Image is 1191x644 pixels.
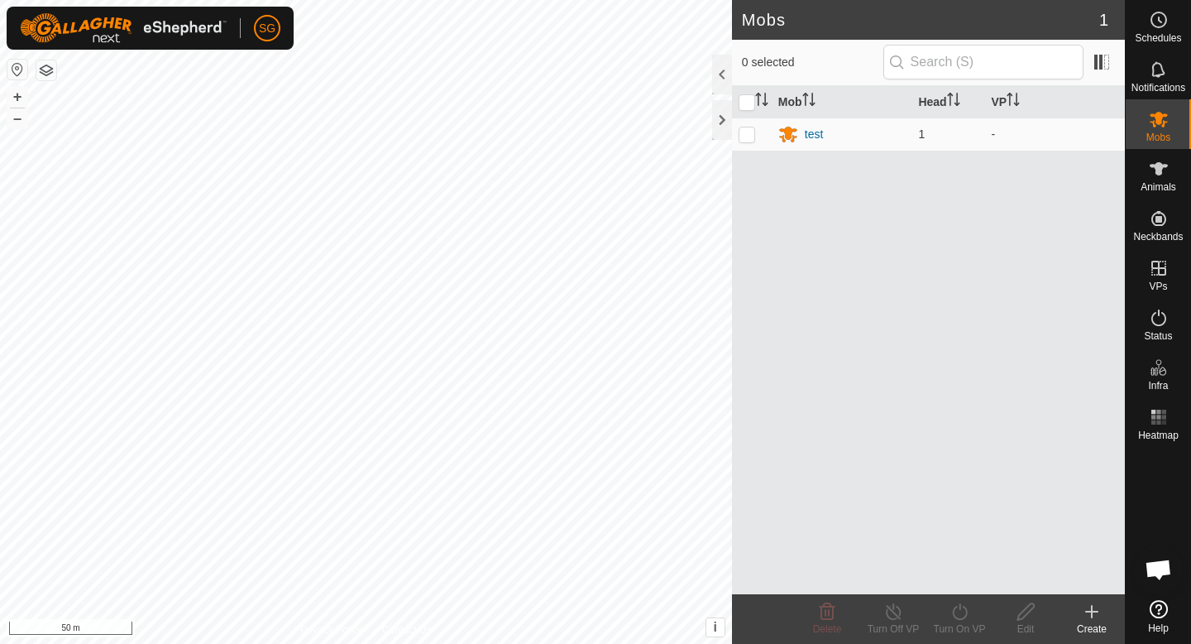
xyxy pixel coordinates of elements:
div: test [805,126,824,143]
span: VPs [1149,281,1167,291]
div: Create [1059,622,1125,637]
div: Turn On VP [926,622,992,637]
a: Privacy Policy [300,622,362,637]
p-sorticon: Activate to sort [947,95,960,108]
a: Contact Us [382,622,431,637]
span: Animals [1141,182,1176,192]
span: Heatmap [1138,430,1179,440]
th: Mob [772,86,912,118]
span: Infra [1148,381,1168,391]
button: i [706,618,725,637]
span: 1 [1099,7,1108,32]
p-sorticon: Activate to sort [802,95,816,108]
p-sorticon: Activate to sort [1007,95,1020,108]
span: 1 [918,127,925,141]
h2: Mobs [742,10,1099,30]
span: Help [1148,623,1169,633]
p-sorticon: Activate to sort [755,95,768,108]
div: Edit [992,622,1059,637]
button: + [7,87,27,107]
span: Notifications [1131,83,1185,93]
a: Help [1126,594,1191,640]
span: Schedules [1135,33,1181,43]
button: Map Layers [36,60,56,80]
span: Delete [813,623,842,635]
span: 0 selected [742,54,883,71]
div: Turn Off VP [860,622,926,637]
span: SG [259,20,275,37]
button: Reset Map [7,60,27,79]
div: Open chat [1134,545,1184,594]
span: i [714,620,717,634]
th: Head [911,86,984,118]
span: Neckbands [1133,232,1183,242]
span: Mobs [1146,132,1170,142]
th: VP [984,86,1125,118]
td: - [984,118,1125,151]
button: – [7,108,27,128]
input: Search (S) [883,45,1083,79]
span: Status [1144,331,1172,341]
img: Gallagher Logo [20,13,227,43]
